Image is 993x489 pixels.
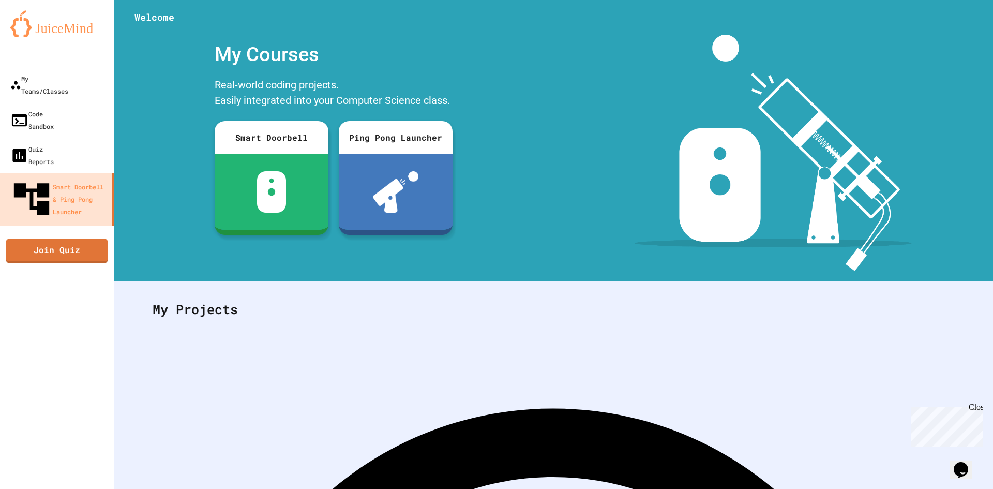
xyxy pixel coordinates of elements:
[257,171,287,213] img: sdb-white.svg
[373,171,419,213] img: ppl-with-ball.png
[10,143,54,168] div: Quiz Reports
[10,178,108,220] div: Smart Doorbell & Ping Pong Launcher
[10,108,54,132] div: Code Sandbox
[339,121,453,154] div: Ping Pong Launcher
[4,4,71,66] div: Chat with us now!Close
[10,72,68,97] div: My Teams/Classes
[907,403,983,447] iframe: chat widget
[10,10,103,37] img: logo-orange.svg
[142,289,965,330] div: My Projects
[209,75,458,113] div: Real-world coding projects. Easily integrated into your Computer Science class.
[209,35,458,75] div: My Courses
[215,121,328,154] div: Smart Doorbell
[635,35,912,271] img: banner-image-my-projects.png
[950,448,983,479] iframe: chat widget
[6,239,108,263] a: Join Quiz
